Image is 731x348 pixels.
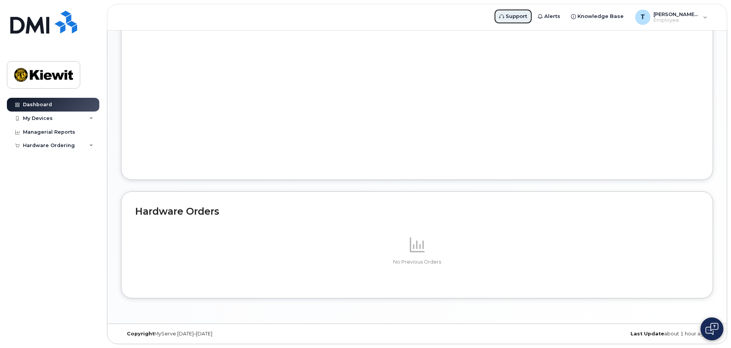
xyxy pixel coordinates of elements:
[127,331,154,337] strong: Copyright
[121,331,319,337] div: MyServe [DATE]–[DATE]
[653,11,699,17] span: [PERSON_NAME].[PERSON_NAME]
[653,17,699,23] span: Employee
[630,10,713,25] div: Trevor.Schulte
[135,259,699,265] p: No Previous Orders
[705,323,718,335] img: Open chat
[516,331,713,337] div: about 1 hour ago
[135,206,699,217] h2: Hardware Orders
[532,9,566,24] a: Alerts
[577,13,624,20] span: Knowledge Base
[494,9,532,24] a: Support
[566,9,629,24] a: Knowledge Base
[640,13,645,22] span: T
[631,331,664,337] strong: Last Update
[544,13,560,20] span: Alerts
[506,13,527,20] span: Support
